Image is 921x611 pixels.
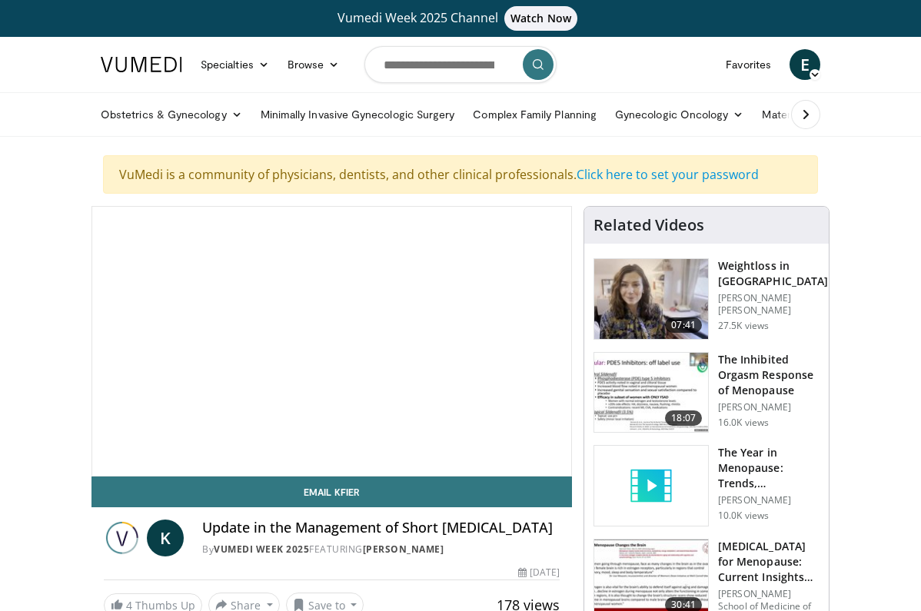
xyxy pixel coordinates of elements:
[606,99,753,130] a: Gynecologic Oncology
[518,566,560,579] div: [DATE]
[593,216,704,234] h4: Related Videos
[593,445,820,526] a: The Year in Menopause: Trends, Controversies & Future Directions [PERSON_NAME] 10.0K views
[718,417,769,429] p: 16.0K views
[665,410,702,426] span: 18:07
[718,494,820,506] p: [PERSON_NAME]
[593,258,820,340] a: 07:41 Weightloss in [GEOGRAPHIC_DATA] [PERSON_NAME] [PERSON_NAME] 27.5K views
[717,49,780,80] a: Favorites
[577,166,759,183] a: Click here to set your password
[92,207,571,476] video-js: Video Player
[91,477,572,507] a: Email Kfier
[104,520,141,556] img: Vumedi Week 2025
[202,543,560,556] div: By FEATURING
[251,99,464,130] a: Minimally Invasive Gynecologic Surgery
[718,510,769,522] p: 10.0K views
[278,49,349,80] a: Browse
[464,99,606,130] a: Complex Family Planning
[363,543,444,556] a: [PERSON_NAME]
[101,57,182,72] img: VuMedi Logo
[191,49,278,80] a: Specialties
[594,446,708,526] img: video_placeholder_short.svg
[665,317,702,333] span: 07:41
[594,259,708,339] img: 9983fed1-7565-45be-8934-aef1103ce6e2.150x105_q85_crop-smart_upscale.jpg
[103,155,818,194] div: VuMedi is a community of physicians, dentists, and other clinical professionals.
[753,99,893,130] a: Maternal–Fetal Medicine
[718,539,820,585] h3: [MEDICAL_DATA] for Menopause: Current Insights and Futu…
[718,401,820,413] p: [PERSON_NAME]
[594,353,708,433] img: 283c0f17-5e2d-42ba-a87c-168d447cdba4.150x105_q85_crop-smart_upscale.jpg
[718,292,828,317] p: [PERSON_NAME] [PERSON_NAME]
[718,445,820,491] h3: The Year in Menopause: Trends, Controversies & Future Directions
[91,6,830,31] a: Vumedi Week 2025 ChannelWatch Now
[214,543,309,556] a: Vumedi Week 2025
[147,520,184,556] a: K
[718,258,828,289] h3: Weightloss in [GEOGRAPHIC_DATA]
[202,520,560,536] h4: Update in the Management of Short [MEDICAL_DATA]
[718,320,769,332] p: 27.5K views
[593,352,820,433] a: 18:07 The Inhibited Orgasm Response of Menopause [PERSON_NAME] 16.0K views
[790,49,820,80] a: E
[504,6,577,31] span: Watch Now
[91,99,251,130] a: Obstetrics & Gynecology
[364,46,557,83] input: Search topics, interventions
[718,352,820,398] h3: The Inhibited Orgasm Response of Menopause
